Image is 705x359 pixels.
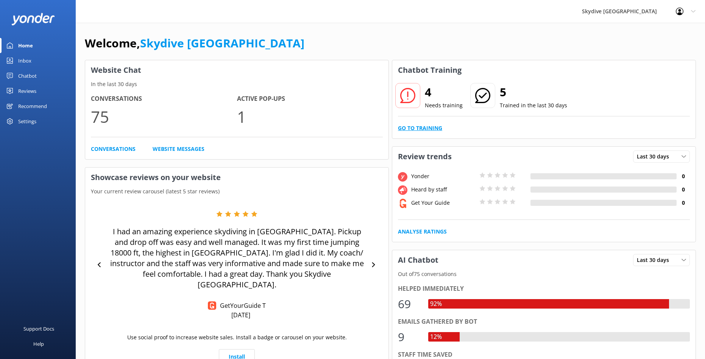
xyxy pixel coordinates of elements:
[11,13,55,25] img: yonder-white-logo.png
[398,227,447,236] a: Analyse Ratings
[398,124,442,132] a: Go to Training
[428,332,444,342] div: 12%
[208,301,216,310] img: Get Your Guide Reviews
[85,34,304,52] h1: Welcome,
[392,147,457,166] h3: Review trends
[85,60,388,80] h3: Website Chat
[91,145,136,153] a: Conversations
[18,53,31,68] div: Inbox
[140,35,304,51] a: Skydive [GEOGRAPHIC_DATA]
[85,80,388,88] p: In the last 30 days
[231,311,250,319] p: [DATE]
[23,321,54,336] div: Support Docs
[237,94,383,104] h4: Active Pop-ups
[91,94,237,104] h4: Conversations
[677,172,690,180] h4: 0
[425,101,463,110] p: Needs training
[153,145,204,153] a: Website Messages
[18,114,36,129] div: Settings
[216,301,266,310] p: GetYourGuide T
[392,250,444,270] h3: AI Chatbot
[392,270,696,278] p: Out of 75 conversations
[33,336,44,351] div: Help
[18,38,33,53] div: Home
[18,99,47,114] div: Recommend
[18,68,37,83] div: Chatbot
[127,333,347,342] p: Use social proof to increase website sales. Install a badge or carousel on your website.
[409,185,477,194] div: Heard by staff
[398,284,690,294] div: Helped immediately
[85,168,388,187] h3: Showcase reviews on your website
[677,185,690,194] h4: 0
[637,152,674,161] span: Last 30 days
[409,172,477,180] div: Yonder
[409,199,477,207] div: Get Your Guide
[106,226,368,290] p: I had an amazing experience skydiving in [GEOGRAPHIC_DATA]. Pickup and drop off was easy and well...
[85,187,388,196] p: Your current review carousel (latest 5 star reviews)
[237,104,383,129] p: 1
[428,299,444,309] div: 92%
[91,104,237,129] p: 75
[18,83,36,99] div: Reviews
[425,83,463,101] h2: 4
[677,199,690,207] h4: 0
[500,101,567,110] p: Trained in the last 30 days
[398,328,421,346] div: 9
[637,256,674,264] span: Last 30 days
[398,317,690,327] div: Emails gathered by bot
[500,83,567,101] h2: 5
[392,60,467,80] h3: Chatbot Training
[398,295,421,313] div: 69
